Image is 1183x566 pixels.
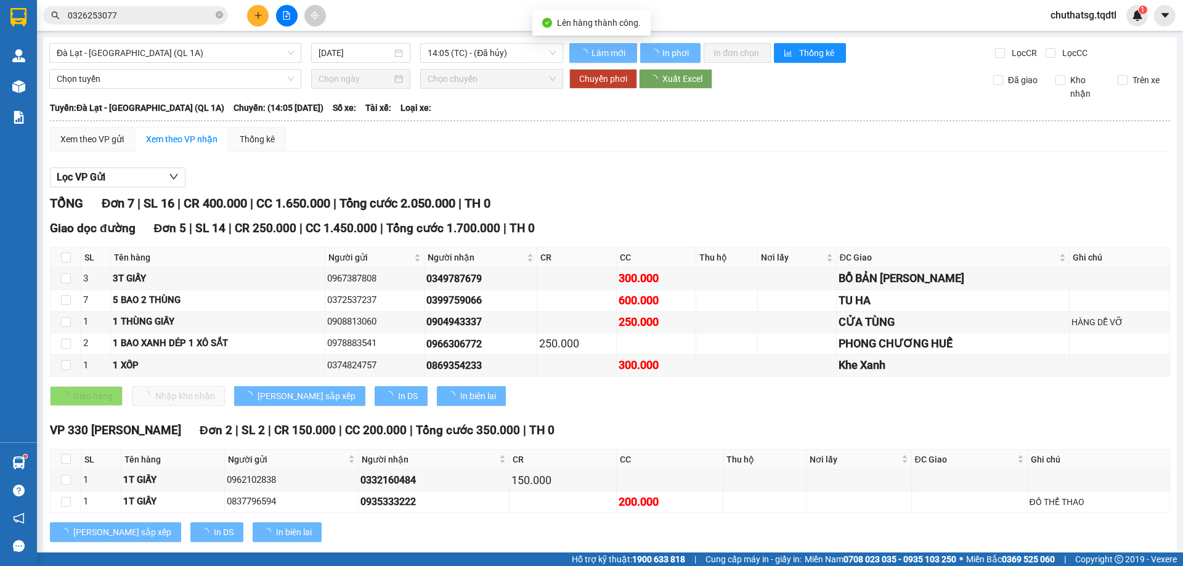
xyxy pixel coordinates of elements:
[83,293,108,308] div: 7
[85,67,164,94] li: VP VP 330 [PERSON_NAME]
[662,72,702,86] span: Xuất Excel
[50,168,185,187] button: Lọc VP Gửi
[113,272,323,286] div: 3T GIẤY
[50,423,181,437] span: VP 330 [PERSON_NAME]
[365,101,391,115] span: Tài xế:
[511,472,614,489] div: 150.000
[123,495,222,509] div: 1T GIẤY
[276,5,298,26] button: file-add
[227,473,356,488] div: 0962102838
[839,313,1067,331] div: CỬA TÙNG
[113,336,323,351] div: 1 BAO XANH DÉP 1 XÔ SẮT
[579,49,590,57] span: loading
[447,391,460,400] span: loading
[299,221,303,235] span: |
[966,552,1055,566] span: Miền Bắc
[235,423,238,437] span: |
[10,8,26,26] img: logo-vxr
[1128,73,1165,87] span: Trên xe
[723,450,807,470] th: Thu hộ
[113,358,323,373] div: 1 XỐP
[333,101,356,115] span: Số xe:
[839,270,1067,287] div: BỒ BẢN [PERSON_NAME]
[311,11,319,20] span: aim
[696,248,758,268] th: Thu hộ
[73,525,171,539] span: [PERSON_NAME] sắp xếp
[154,221,187,235] span: Đơn 5
[1028,450,1170,470] th: Ghi chú
[437,386,506,406] button: In biên lai
[282,11,291,20] span: file-add
[50,386,123,406] button: Giao hàng
[529,423,555,437] span: TH 0
[386,221,500,235] span: Tổng cước 1.700.000
[306,221,377,235] span: CC 1.450.000
[229,221,232,235] span: |
[384,391,398,400] span: loading
[805,552,956,566] span: Miền Nam
[640,43,701,63] button: In phơi
[375,386,428,406] button: In DS
[839,335,1067,352] div: PHONG CHƯƠNG HUẾ
[503,221,506,235] span: |
[228,453,346,466] span: Người gửi
[542,18,552,28] span: check-circle
[6,67,85,80] li: VP VP An Sương
[339,423,342,437] span: |
[619,292,694,309] div: 600.000
[619,270,694,287] div: 300.000
[113,293,323,308] div: 5 BAO 2 THÙNG
[23,455,27,458] sup: 1
[1057,46,1089,60] span: Lọc CC
[113,315,323,329] div: 1 THÙNG GIẤY
[619,313,694,331] div: 250.000
[1065,73,1108,100] span: Kho nhận
[426,293,535,308] div: 0399759066
[959,557,963,562] span: ⚪️
[247,5,269,26] button: plus
[81,248,111,268] th: SL
[13,485,25,496] span: question-circle
[639,69,712,89] button: Xuất Excel
[1064,552,1066,566] span: |
[339,196,455,211] span: Tổng cước 2.050.000
[1160,10,1171,21] span: caret-down
[557,18,641,28] span: Lên hàng thành công.
[12,49,25,62] img: warehouse-icon
[227,495,356,509] div: 0837796594
[327,293,422,308] div: 0372537237
[327,336,422,351] div: 0978883541
[258,389,356,403] span: [PERSON_NAME] sắp xếp
[328,251,412,264] span: Người gửi
[810,453,899,466] span: Nơi lấy
[83,272,108,286] div: 3
[839,292,1067,309] div: TU HA
[57,70,294,88] span: Chọn tuyến
[184,196,247,211] span: CR 400.000
[319,46,392,60] input: 12/09/2025
[60,132,124,146] div: Xem theo VP gửi
[253,522,322,542] button: In biên lai
[268,423,271,437] span: |
[380,221,383,235] span: |
[694,552,696,566] span: |
[83,358,108,373] div: 1
[1154,5,1176,26] button: caret-down
[235,221,296,235] span: CR 250.000
[619,493,721,511] div: 200.000
[362,453,497,466] span: Người nhận
[137,196,140,211] span: |
[102,196,134,211] span: Đơn 7
[1139,6,1147,14] sup: 1
[360,494,507,509] div: 0935333222
[465,196,490,211] span: TH 0
[1041,7,1126,23] span: chuthatsg.tqdtl
[319,72,392,86] input: Chọn ngày
[51,11,60,20] span: search
[1007,46,1039,60] span: Lọc CR
[50,103,224,113] b: Tuyến: Đà Lạt - [GEOGRAPHIC_DATA] (QL 1A)
[216,11,223,18] span: close-circle
[60,528,73,536] span: loading
[68,9,213,22] input: Tìm tên, số ĐT hoặc mã đơn
[537,248,617,268] th: CR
